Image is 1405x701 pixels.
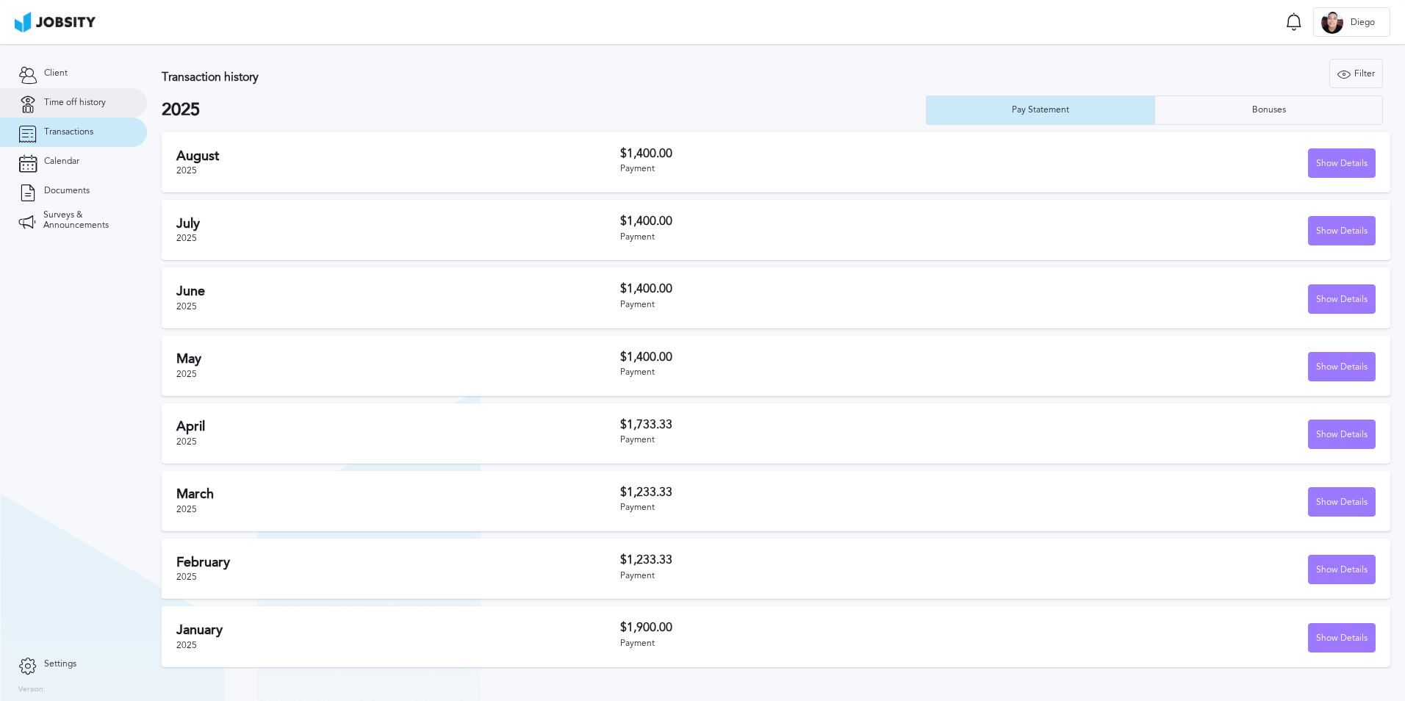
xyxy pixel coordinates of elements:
[1309,624,1375,653] div: Show Details
[1343,18,1382,28] span: Diego
[1330,60,1382,89] div: Filter
[176,622,620,638] h2: January
[620,571,998,581] div: Payment
[1321,12,1343,34] div: D
[620,486,998,499] h3: $1,233.33
[1308,420,1376,449] button: Show Details
[620,164,998,174] div: Payment
[620,621,998,634] h3: $1,900.00
[1005,105,1077,115] div: Pay Statement
[620,367,998,378] div: Payment
[620,418,998,431] h3: $1,733.33
[926,96,1154,125] button: Pay Statement
[620,639,998,649] div: Payment
[1309,217,1375,246] div: Show Details
[1308,284,1376,314] button: Show Details
[1154,96,1383,125] button: Bonuses
[1309,149,1375,179] div: Show Details
[1308,487,1376,517] button: Show Details
[1309,488,1375,517] div: Show Details
[44,68,68,79] span: Client
[1308,352,1376,381] button: Show Details
[43,210,129,231] span: Surveys & Announcements
[620,503,998,513] div: Payment
[44,659,76,669] span: Settings
[162,100,926,121] h2: 2025
[1308,623,1376,653] button: Show Details
[1309,420,1375,450] div: Show Details
[1308,555,1376,584] button: Show Details
[44,127,93,137] span: Transactions
[1308,216,1376,245] button: Show Details
[620,282,998,295] h3: $1,400.00
[176,233,197,243] span: 2025
[176,148,620,164] h2: August
[176,369,197,379] span: 2025
[176,216,620,231] h2: July
[44,98,106,108] span: Time off history
[176,640,197,650] span: 2025
[176,504,197,514] span: 2025
[1329,59,1383,88] button: Filter
[620,232,998,242] div: Payment
[176,555,620,570] h2: February
[176,351,620,367] h2: May
[176,284,620,299] h2: June
[176,486,620,502] h2: March
[1309,353,1375,382] div: Show Details
[620,147,998,160] h3: $1,400.00
[44,157,79,167] span: Calendar
[1245,105,1293,115] div: Bonuses
[1313,7,1390,37] button: DDiego
[1309,556,1375,585] div: Show Details
[176,436,197,447] span: 2025
[620,435,998,445] div: Payment
[18,686,46,694] label: Version:
[176,419,620,434] h2: April
[176,301,197,312] span: 2025
[162,71,830,84] h3: Transaction history
[1309,285,1375,314] div: Show Details
[620,215,998,228] h3: $1,400.00
[176,572,197,582] span: 2025
[1308,148,1376,178] button: Show Details
[620,553,998,567] h3: $1,233.33
[620,300,998,310] div: Payment
[620,350,998,364] h3: $1,400.00
[44,186,90,196] span: Documents
[176,165,197,176] span: 2025
[15,12,96,32] img: ab4bad089aa723f57921c736e9817d99.png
